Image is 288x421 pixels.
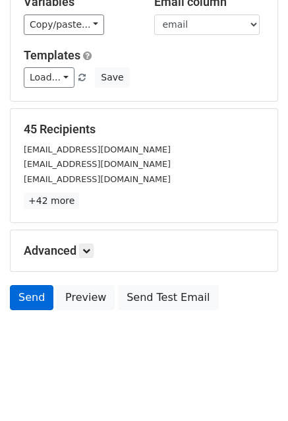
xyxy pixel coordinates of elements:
[24,67,74,88] a: Load...
[24,145,171,154] small: [EMAIL_ADDRESS][DOMAIN_NAME]
[95,67,129,88] button: Save
[222,358,288,421] iframe: Chat Widget
[24,122,264,137] h5: 45 Recipients
[57,285,115,310] a: Preview
[10,285,53,310] a: Send
[24,15,104,35] a: Copy/paste...
[24,193,79,209] a: +42 more
[24,174,171,184] small: [EMAIL_ADDRESS][DOMAIN_NAME]
[24,48,80,62] a: Templates
[24,243,264,258] h5: Advanced
[118,285,218,310] a: Send Test Email
[24,159,171,169] small: [EMAIL_ADDRESS][DOMAIN_NAME]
